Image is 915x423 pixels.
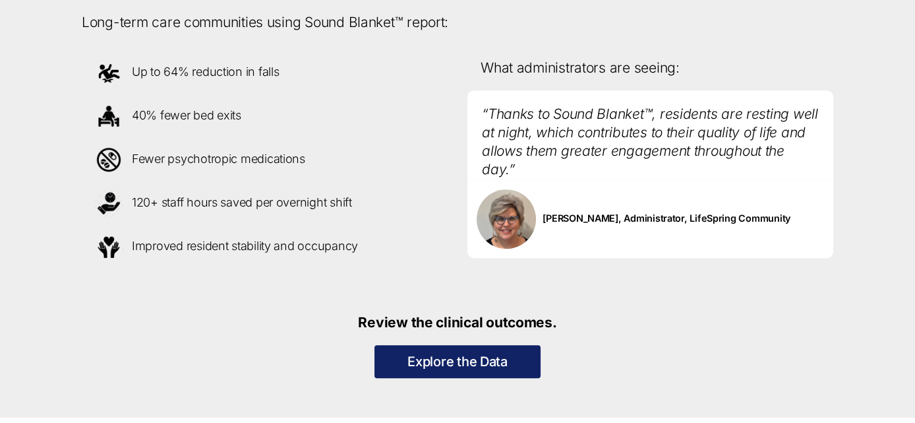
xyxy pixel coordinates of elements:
p: [PERSON_NAME], Administrator, LifeSpring Community [467,179,833,258]
strong: Review the clinical outcomes. [358,314,556,331]
a: Explore the Data [374,345,541,378]
p: Improved resident stability and occupancy [92,230,437,263]
span: Job title [376,55,405,65]
p: Fewer psychotropic medications [92,143,437,176]
p: Long-term care communities using Sound Blanket™ report: [82,13,833,32]
span: Last name [376,1,416,11]
p: Up to 64% reduction in falls [92,56,437,89]
img: Icon depicting accomplishments [92,56,125,89]
img: Icon depicting accomplishments [92,143,125,176]
span: How did you hear about us? [376,110,483,119]
p: 120+ staff hours saved per overnight shift [92,187,437,220]
img: Icon depicting accomplishments [92,230,125,263]
p: “Thanks to Sound Blanket™, residents are resting well at night, which contributes to their qualit... [467,90,833,179]
img: Icon depicting accomplishments [92,187,125,220]
p: What administrators are seeing: [481,59,820,77]
p: 40% fewer bed exits [92,100,437,133]
img: Icon depicting accomplishments [92,100,125,133]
